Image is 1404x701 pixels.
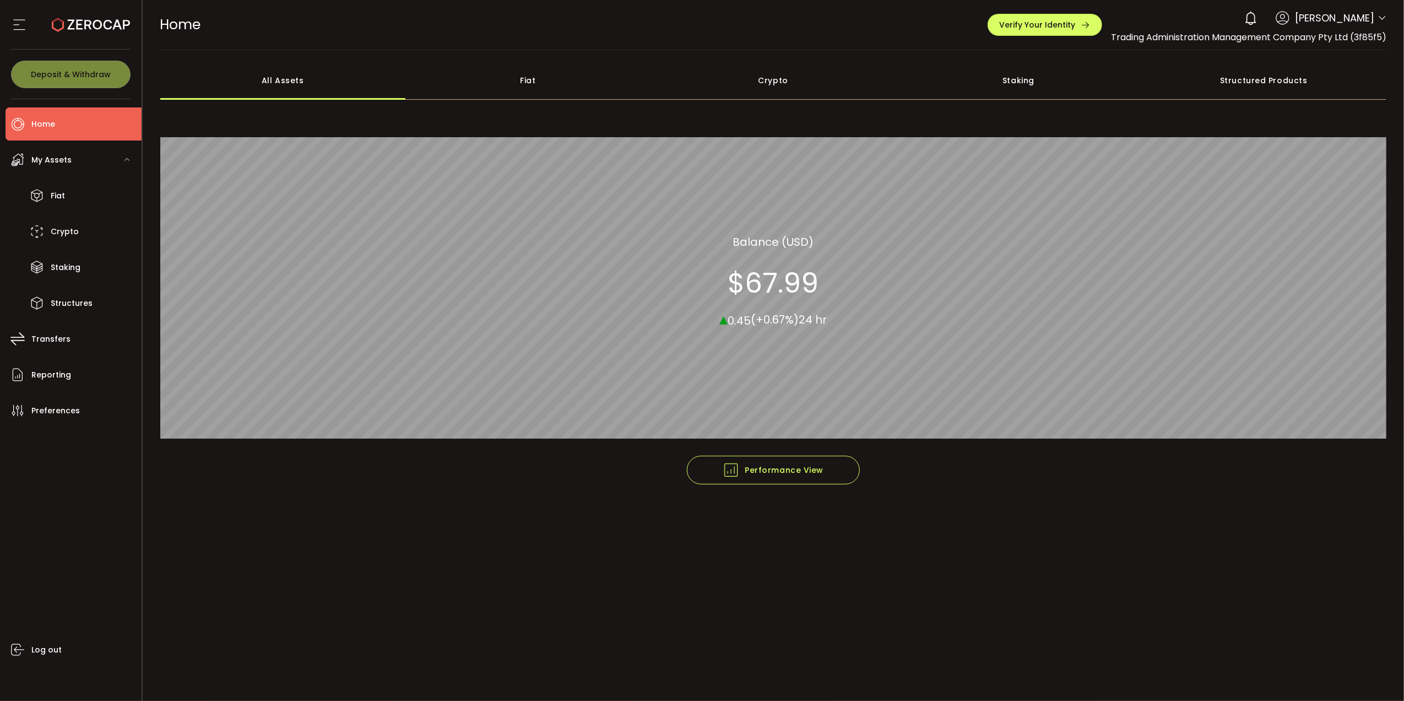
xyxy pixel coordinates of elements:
iframe: Chat Widget [1349,648,1404,701]
div: Structured Products [1141,61,1386,100]
div: Staking [896,61,1141,100]
span: Structures [51,295,93,311]
span: Trading Administration Management Company Pty Ltd (3f85f5) [1111,31,1386,44]
button: Performance View [687,456,860,484]
span: Deposit & Withdraw [31,71,111,78]
div: Crypto [650,61,896,100]
div: Fiat [405,61,650,100]
span: Staking [51,260,80,276]
section: Balance (USD) [733,234,814,250]
span: Verify Your Identity [999,21,1075,29]
span: ▴ [719,307,728,331]
span: Log out [31,642,62,658]
span: Reporting [31,367,71,383]
span: Home [31,116,55,132]
span: Home [160,15,201,34]
span: Fiat [51,188,65,204]
button: Verify Your Identity [988,14,1102,36]
span: Crypto [51,224,79,240]
span: Transfers [31,331,71,347]
span: (+0.67%) [751,312,799,328]
button: Deposit & Withdraw [11,61,131,88]
section: $67.99 [728,267,818,300]
span: Preferences [31,403,80,419]
span: Performance View [723,462,823,478]
span: 0.45 [728,313,751,328]
span: [PERSON_NAME] [1295,10,1374,25]
span: 24 hr [799,312,827,328]
span: My Assets [31,152,72,168]
div: All Assets [160,61,405,100]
